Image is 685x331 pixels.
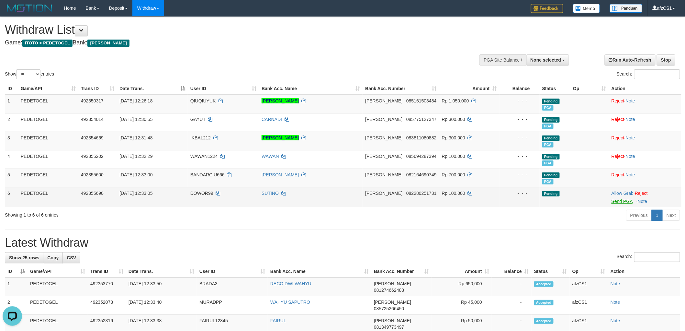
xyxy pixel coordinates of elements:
[611,300,620,305] a: Note
[573,4,600,13] img: Button%20Memo.svg
[270,300,310,305] a: WAHYU SAPUTRO
[612,135,624,140] a: Reject
[18,150,78,169] td: PEDETOGEL
[626,117,635,122] a: Note
[638,199,647,204] a: Note
[119,191,152,196] span: [DATE] 12:33:05
[81,191,104,196] span: 492355690
[5,95,18,113] td: 1
[117,83,188,95] th: Date Trans.: activate to sort column descending
[542,105,554,111] span: Marked by afzCS1
[5,150,18,169] td: 4
[197,296,268,315] td: MURADPP
[190,191,213,196] span: DOWOR99
[612,191,635,196] span: ·
[542,179,554,184] span: PGA
[609,169,681,187] td: ·
[16,69,40,79] select: Showentries
[190,117,206,122] span: GAYUT
[612,199,633,204] a: Send PGA
[502,171,537,178] div: - - -
[626,172,635,177] a: Note
[609,132,681,150] td: ·
[609,187,681,207] td: ·
[442,191,465,196] span: Rp 100.000
[432,266,492,278] th: Amount: activate to sort column ascending
[502,98,537,104] div: - - -
[542,124,554,129] span: PGA
[406,98,436,103] span: Copy 085161503484 to clipboard
[612,117,624,122] a: Reject
[28,266,88,278] th: Game/API: activate to sort column ascending
[502,116,537,123] div: - - -
[617,69,680,79] label: Search:
[365,117,402,122] span: [PERSON_NAME]
[190,135,211,140] span: IKBAL212
[78,83,117,95] th: Trans ID: activate to sort column ascending
[542,117,560,123] span: Pending
[406,172,436,177] span: Copy 082164690749 to clipboard
[262,98,299,103] a: [PERSON_NAME]
[374,288,404,293] span: Copy 081274662483 to clipboard
[612,191,634,196] a: Allow Grab
[534,300,554,305] span: Accepted
[268,266,371,278] th: Bank Acc. Name: activate to sort column ascending
[612,98,624,103] a: Reject
[270,318,286,323] a: FAIRUL
[531,4,563,13] img: Feedback.jpg
[259,83,363,95] th: Bank Acc. Name: activate to sort column ascending
[540,83,570,95] th: Status
[87,40,129,47] span: [PERSON_NAME]
[18,169,78,187] td: PEDETOGEL
[9,255,39,260] span: Show 25 rows
[371,266,432,278] th: Bank Acc. Number: activate to sort column ascending
[406,191,436,196] span: Copy 082280251731 to clipboard
[119,117,152,122] span: [DATE] 12:30:55
[432,278,492,296] td: Rp 650,000
[3,3,22,22] button: Open LiveChat chat widget
[374,325,404,330] span: Copy 081349773497 to clipboard
[608,266,680,278] th: Action
[542,136,560,141] span: Pending
[88,296,126,315] td: 492352073
[492,266,532,278] th: Balance: activate to sort column ascending
[188,83,259,95] th: User ID: activate to sort column ascending
[18,132,78,150] td: PEDETOGEL
[634,252,680,262] input: Search:
[492,278,532,296] td: -
[365,154,402,159] span: [PERSON_NAME]
[492,296,532,315] td: -
[657,54,675,65] a: Stop
[5,3,54,13] img: MOTION_logo.png
[534,318,554,324] span: Accepted
[439,83,500,95] th: Amount: activate to sort column ascending
[532,266,570,278] th: Status: activate to sort column ascending
[365,135,402,140] span: [PERSON_NAME]
[18,113,78,132] td: PEDETOGEL
[612,154,624,159] a: Reject
[67,255,76,260] span: CSV
[609,95,681,113] td: ·
[526,54,569,65] button: None selected
[197,278,268,296] td: BRADA3
[617,252,680,262] label: Search:
[5,278,28,296] td: 1
[570,266,608,278] th: Op: activate to sort column ascending
[5,69,54,79] label: Show entries
[88,278,126,296] td: 492353770
[18,83,78,95] th: Game/API: activate to sort column ascending
[81,135,104,140] span: 492354669
[5,266,28,278] th: ID: activate to sort column descending
[22,40,73,47] span: ITOTO > PEDETOGEL
[609,83,681,95] th: Action
[119,154,152,159] span: [DATE] 12:32:29
[28,278,88,296] td: PEDETOGEL
[479,54,526,65] div: PGA Site Balance /
[626,210,652,221] a: Previous
[126,278,197,296] td: [DATE] 12:33:50
[442,154,465,159] span: Rp 100.000
[570,278,608,296] td: afzCS1
[662,210,680,221] a: Next
[262,172,299,177] a: [PERSON_NAME]
[5,83,18,95] th: ID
